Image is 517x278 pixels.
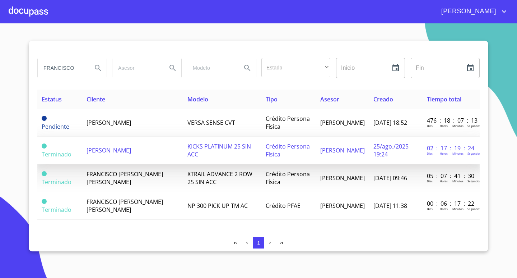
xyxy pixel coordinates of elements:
[373,174,407,182] span: [DATE] 09:46
[467,151,481,155] p: Segundos
[257,240,260,246] span: 1
[467,207,481,211] p: Segundos
[320,174,365,182] span: [PERSON_NAME]
[452,207,464,211] p: Minutos
[261,58,330,77] div: ​
[427,179,433,183] p: Dias
[187,58,236,78] input: search
[373,202,407,210] span: [DATE] 11:38
[373,95,393,103] span: Creado
[42,95,62,103] span: Estatus
[87,146,131,154] span: [PERSON_NAME]
[42,199,47,204] span: Terminado
[266,95,278,103] span: Tipo
[187,202,248,210] span: NP 300 PICK UP TM AC
[266,115,310,131] span: Crédito Persona Física
[266,202,301,210] span: Crédito PFAE
[440,124,448,128] p: Horas
[89,59,107,77] button: Search
[42,123,69,131] span: Pendiente
[42,206,71,214] span: Terminado
[427,117,475,124] p: 476 : 18 : 07 : 13
[427,151,433,155] p: Dias
[87,95,105,103] span: Cliente
[87,170,163,186] span: FRANCISCO [PERSON_NAME] [PERSON_NAME]
[187,170,252,186] span: XTRAIL ADVANCE 2 ROW 25 SIN ACC
[436,6,508,17] button: account of current user
[164,59,181,77] button: Search
[87,119,131,127] span: [PERSON_NAME]
[253,237,264,249] button: 1
[266,142,310,158] span: Crédito Persona Física
[440,179,448,183] p: Horas
[187,142,251,158] span: KICKS PLATINUM 25 SIN ACC
[373,142,409,158] span: 25/ago./2025 19:24
[427,144,475,152] p: 02 : 17 : 19 : 24
[452,151,464,155] p: Minutos
[187,119,235,127] span: VERSA SENSE CVT
[467,179,481,183] p: Segundos
[452,179,464,183] p: Minutos
[440,151,448,155] p: Horas
[440,207,448,211] p: Horas
[427,200,475,208] p: 00 : 06 : 17 : 22
[42,116,47,121] span: Pendiente
[42,150,71,158] span: Terminado
[427,172,475,180] p: 05 : 07 : 41 : 30
[436,6,500,17] span: [PERSON_NAME]
[427,95,461,103] span: Tiempo total
[42,178,71,186] span: Terminado
[427,207,433,211] p: Dias
[38,58,87,78] input: search
[427,124,433,128] p: Dias
[320,95,339,103] span: Asesor
[87,198,163,214] span: FRANCISCO [PERSON_NAME] [PERSON_NAME]
[320,119,365,127] span: [PERSON_NAME]
[187,95,208,103] span: Modelo
[320,202,365,210] span: [PERSON_NAME]
[467,124,481,128] p: Segundos
[42,143,47,149] span: Terminado
[42,171,47,176] span: Terminado
[266,170,310,186] span: Crédito Persona Física
[320,146,365,154] span: [PERSON_NAME]
[112,58,161,78] input: search
[239,59,256,77] button: Search
[452,124,464,128] p: Minutos
[373,119,407,127] span: [DATE] 18:52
